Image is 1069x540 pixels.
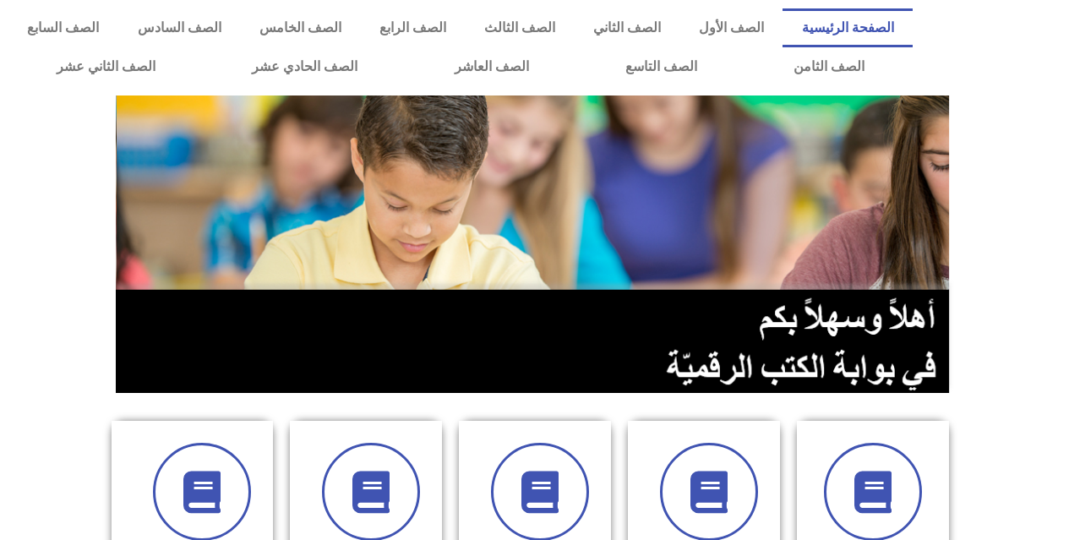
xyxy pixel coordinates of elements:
[360,8,465,47] a: الصف الرابع
[406,47,577,86] a: الصف العاشر
[240,8,360,47] a: الصف الخامس
[8,8,118,47] a: الصف السابع
[574,8,679,47] a: الصف الثاني
[679,8,783,47] a: الصف الأول
[118,8,240,47] a: الصف السادس
[204,47,406,86] a: الصف الحادي عشر
[465,8,574,47] a: الصف الثالث
[783,8,913,47] a: الصفحة الرئيسية
[8,47,204,86] a: الصف الثاني عشر
[577,47,745,86] a: الصف التاسع
[745,47,913,86] a: الصف الثامن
